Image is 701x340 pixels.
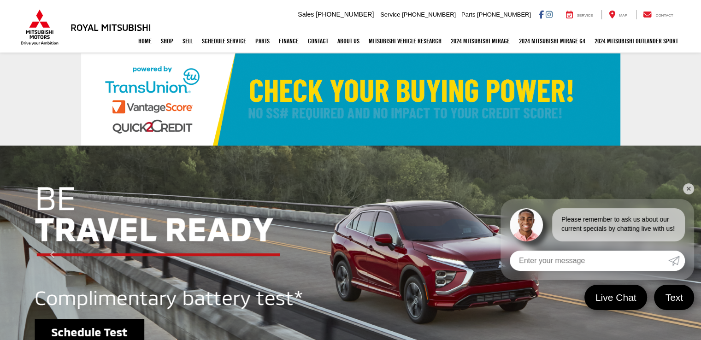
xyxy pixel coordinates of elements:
a: Home [134,29,156,53]
img: Agent profile photo [510,208,543,241]
a: Service [559,10,600,19]
a: About Us [333,29,364,53]
a: Facebook: Click to visit our Facebook page [539,11,544,18]
img: Check Your Buying Power [81,53,620,146]
a: Live Chat [584,285,648,310]
span: Service [577,13,593,18]
span: Sales [298,11,314,18]
h3: Royal Mitsubishi [71,22,151,32]
a: Text [654,285,694,310]
a: Submit [668,251,685,271]
input: Enter your message [510,251,668,271]
a: Contact [636,10,680,19]
a: 2024 Mitsubishi Mirage [446,29,514,53]
a: Contact [303,29,333,53]
img: Mitsubishi [19,9,60,45]
div: Please remember to ask us about our current specials by chatting live with us! [552,208,685,241]
span: Live Chat [591,291,641,304]
a: 2024 Mitsubishi Mirage G4 [514,29,590,53]
span: Contact [655,13,673,18]
a: Schedule Service: Opens in a new tab [197,29,251,53]
span: Service [380,11,400,18]
span: Text [660,291,688,304]
a: Instagram: Click to visit our Instagram page [546,11,553,18]
a: Map [601,10,634,19]
span: [PHONE_NUMBER] [402,11,456,18]
a: Mitsubishi Vehicle Research [364,29,446,53]
span: [PHONE_NUMBER] [316,11,374,18]
span: Parts [461,11,475,18]
span: [PHONE_NUMBER] [477,11,531,18]
a: Shop [156,29,178,53]
a: Parts: Opens in a new tab [251,29,274,53]
a: Sell [178,29,197,53]
a: 2024 Mitsubishi Outlander SPORT [590,29,683,53]
a: Finance [274,29,303,53]
span: Map [619,13,627,18]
